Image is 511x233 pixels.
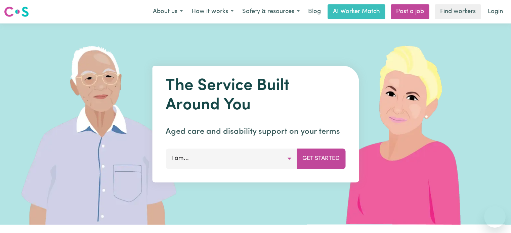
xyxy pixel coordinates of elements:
h1: The Service Built Around You [166,76,345,115]
button: Safety & resources [238,5,304,19]
p: Aged care and disability support on your terms [166,126,345,138]
a: Post a job [391,4,429,19]
button: I am... [166,149,297,169]
a: Find workers [435,4,481,19]
button: Get Started [297,149,345,169]
iframe: Button to launch messaging window [484,206,506,228]
button: How it works [187,5,238,19]
a: AI Worker Match [328,4,385,19]
a: Blog [304,4,325,19]
a: Login [484,4,507,19]
a: Careseekers logo [4,4,29,19]
button: About us [148,5,187,19]
img: Careseekers logo [4,6,29,18]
